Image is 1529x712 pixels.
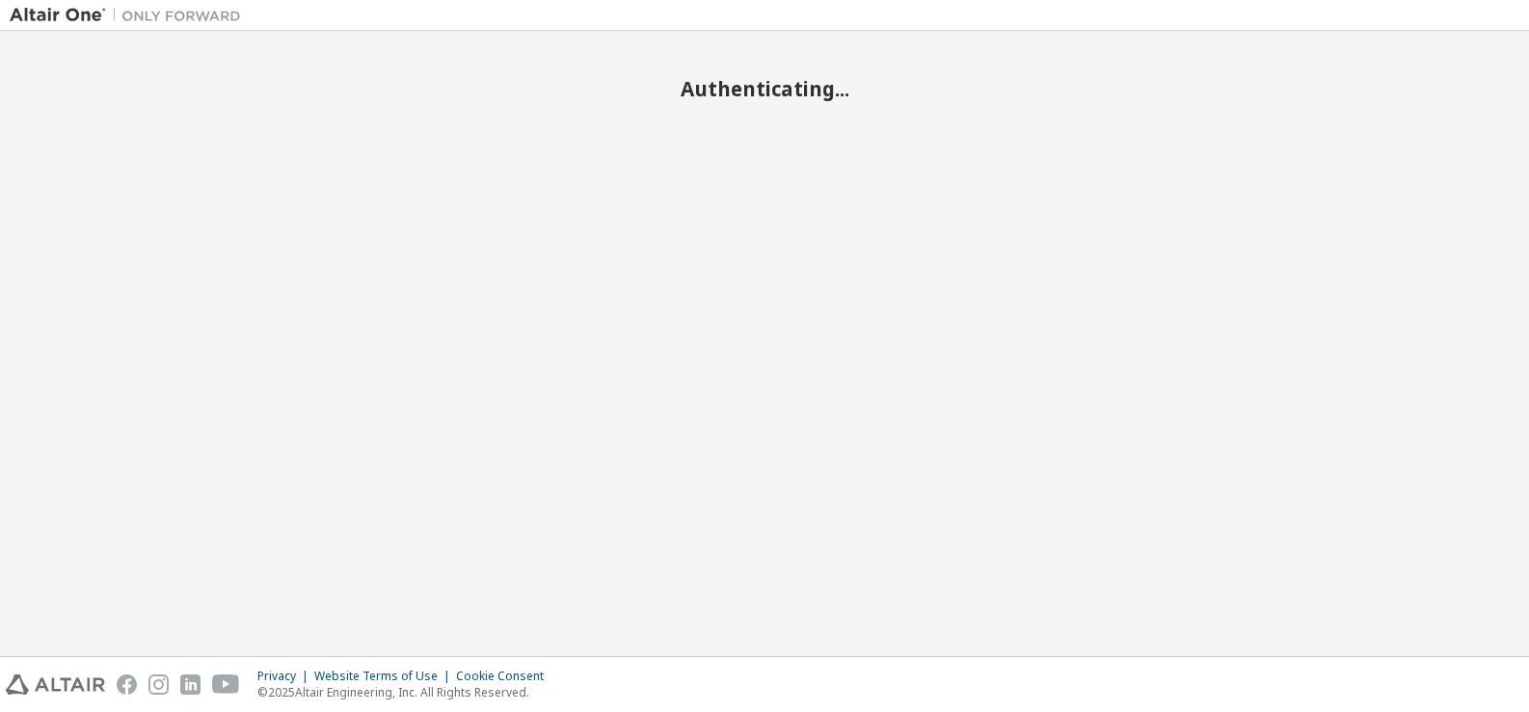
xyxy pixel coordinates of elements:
[257,669,314,684] div: Privacy
[180,674,201,695] img: linkedin.svg
[148,674,169,695] img: instagram.svg
[10,76,1519,101] h2: Authenticating...
[10,6,251,25] img: Altair One
[212,674,240,695] img: youtube.svg
[117,674,137,695] img: facebook.svg
[257,684,555,700] p: © 2025 Altair Engineering, Inc. All Rights Reserved.
[456,669,555,684] div: Cookie Consent
[314,669,456,684] div: Website Terms of Use
[6,674,105,695] img: altair_logo.svg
